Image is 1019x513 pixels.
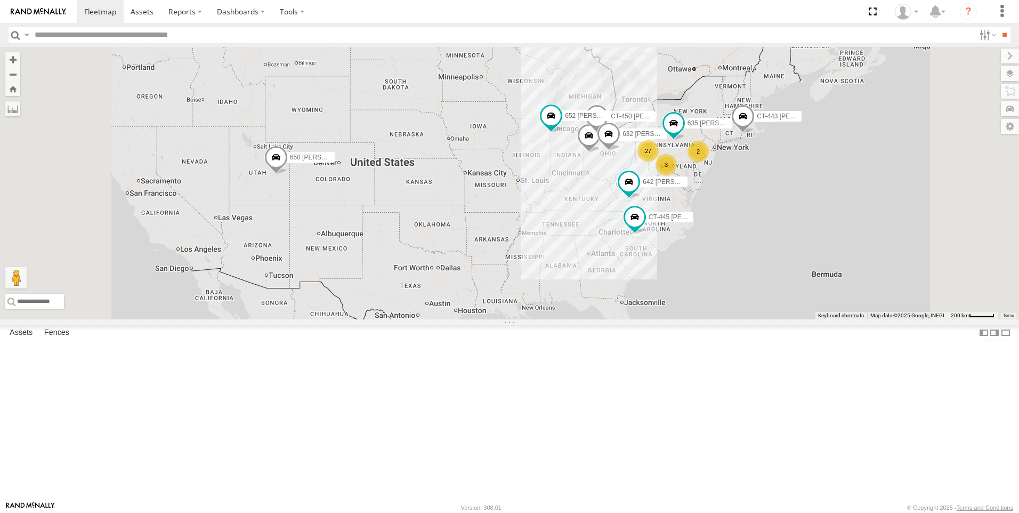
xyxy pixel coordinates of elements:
[4,325,38,340] label: Assets
[5,52,20,67] button: Zoom in
[643,178,708,185] span: 642 [PERSON_NAME]
[5,82,20,96] button: Zoom Home
[1003,314,1014,318] a: Terms (opens in new tab)
[870,312,944,318] span: Map data ©2025 Google, INEGI
[1001,119,1019,134] label: Map Settings
[1000,325,1011,340] label: Hide Summary Table
[565,112,630,119] span: 652 [PERSON_NAME]
[757,113,832,120] span: CT-443 [PERSON_NAME]
[461,504,502,511] div: Version: 308.01
[688,141,709,162] div: 2
[39,325,75,340] label: Fences
[290,154,355,161] span: 650 [PERSON_NAME]
[948,312,998,319] button: Map Scale: 200 km per 44 pixels
[5,67,20,82] button: Zoom out
[951,312,969,318] span: 200 km
[649,213,724,221] span: CT-445 [PERSON_NAME]
[5,101,20,116] label: Measure
[6,502,55,513] a: Visit our Website
[891,4,922,20] div: Jenn Cable
[957,504,1013,511] a: Terms and Conditions
[907,504,1013,511] div: © Copyright 2025 -
[611,113,686,120] span: CT-450 [PERSON_NAME]
[975,27,998,43] label: Search Filter Options
[22,27,31,43] label: Search Query
[960,3,977,20] i: ?
[818,312,864,319] button: Keyboard shortcuts
[622,130,688,138] span: 632 [PERSON_NAME]
[688,119,753,127] span: 635 [PERSON_NAME]
[637,140,659,162] div: 27
[989,325,1000,340] label: Dock Summary Table to the Right
[11,8,66,15] img: rand-logo.svg
[656,154,677,175] div: 3
[5,267,27,288] button: Drag Pegman onto the map to open Street View
[978,325,989,340] label: Dock Summary Table to the Left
